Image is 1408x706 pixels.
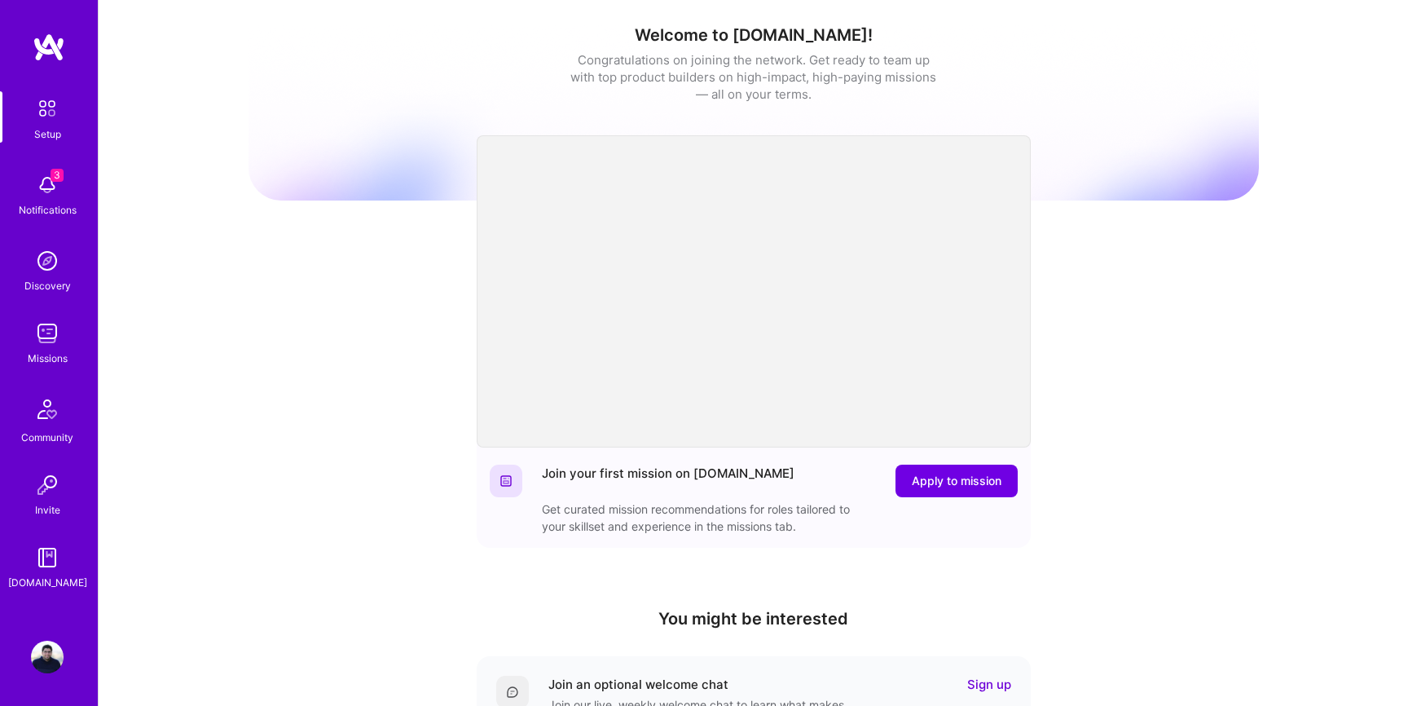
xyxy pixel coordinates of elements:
[548,676,728,693] div: Join an optional welcome chat
[31,541,64,574] img: guide book
[31,245,64,277] img: discovery
[31,641,64,673] img: User Avatar
[967,676,1011,693] a: Sign up
[477,135,1031,448] iframe: video
[34,126,61,143] div: Setup
[31,169,64,201] img: bell
[31,317,64,350] img: teamwork
[542,465,794,497] div: Join your first mission on [DOMAIN_NAME]
[33,33,65,62] img: logo
[477,609,1031,629] h4: You might be interested
[19,201,77,218] div: Notifications
[499,474,513,488] img: Website
[51,169,64,182] span: 3
[24,277,71,294] div: Discovery
[8,574,87,591] div: [DOMAIN_NAME]
[30,91,64,126] img: setup
[21,429,73,446] div: Community
[570,51,937,103] div: Congratulations on joining the network. Get ready to team up with top product builders on high-im...
[35,501,60,518] div: Invite
[31,469,64,501] img: Invite
[28,350,68,367] div: Missions
[28,390,67,429] img: Community
[506,686,519,699] img: Comment
[542,501,868,535] div: Get curated mission recommendations for roles tailored to your skillset and experience in the mis...
[249,25,1259,45] h1: Welcome to [DOMAIN_NAME]!
[912,473,1001,489] span: Apply to mission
